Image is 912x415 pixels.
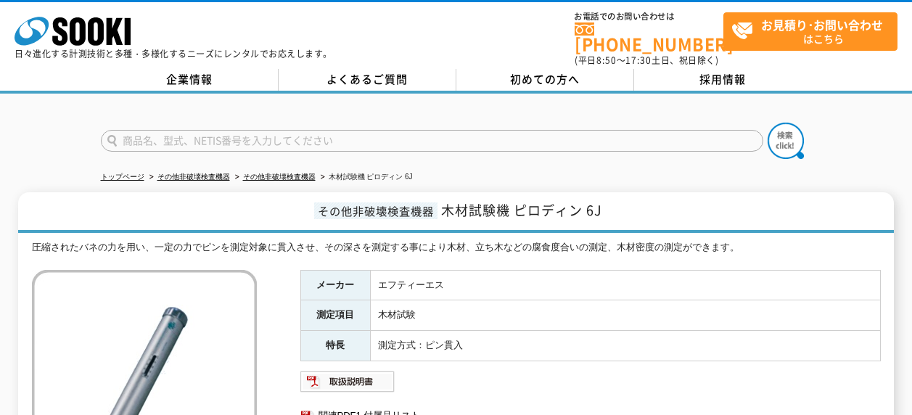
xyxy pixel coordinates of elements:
[441,200,602,220] span: 木材試験機 ピロディン 6J
[575,54,718,67] span: (平日 ～ 土日、祝日除く)
[300,270,370,300] th: メーカー
[15,49,332,58] p: 日々進化する計測技術と多種・多様化するニーズにレンタルでお応えします。
[761,16,883,33] strong: お見積り･お問い合わせ
[768,123,804,159] img: btn_search.png
[101,173,144,181] a: トップページ
[318,170,413,185] li: 木材試験機 ピロディン 6J
[575,12,723,21] span: お電話でのお問い合わせは
[731,13,897,49] span: はこちら
[157,173,230,181] a: その他非破壊検査機器
[300,300,370,331] th: 測定項目
[456,69,634,91] a: 初めての方へ
[243,173,316,181] a: その他非破壊検査機器
[314,202,437,219] span: その他非破壊検査機器
[300,379,395,390] a: 取扱説明書
[370,331,880,361] td: 測定方式：ピン貫入
[300,331,370,361] th: 特長
[634,69,812,91] a: 採用情報
[370,270,880,300] td: エフティーエス
[723,12,897,51] a: お見積り･お問い合わせはこちら
[575,22,723,52] a: [PHONE_NUMBER]
[370,300,880,331] td: 木材試験
[300,370,395,393] img: 取扱説明書
[32,240,881,255] div: 圧縮されたバネの力を用い、一定の力でピンを測定対象に貫入させ、その深さを測定する事により木材、立ち木などの腐食度合いの測定、木材密度の測定ができます。
[625,54,652,67] span: 17:30
[101,130,763,152] input: 商品名、型式、NETIS番号を入力してください
[510,71,580,87] span: 初めての方へ
[596,54,617,67] span: 8:50
[279,69,456,91] a: よくあるご質問
[101,69,279,91] a: 企業情報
